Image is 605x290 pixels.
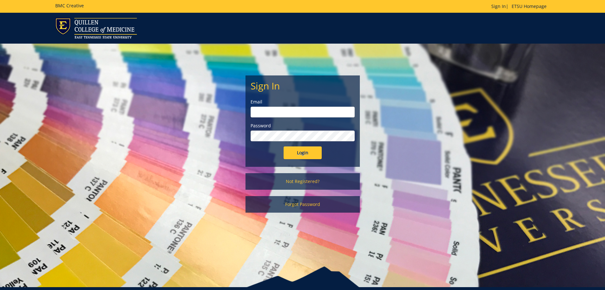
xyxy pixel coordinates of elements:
a: ETSU Homepage [508,3,550,9]
h5: BMC Creative [55,3,84,8]
a: Forgot Password [245,196,360,213]
h2: Sign In [251,81,355,91]
label: Email [251,99,355,105]
img: ETSU logo [55,18,137,39]
label: Password [251,123,355,129]
a: Not Registered? [245,173,360,190]
input: Login [284,146,322,159]
a: Sign In [491,3,506,9]
p: | [491,3,550,10]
